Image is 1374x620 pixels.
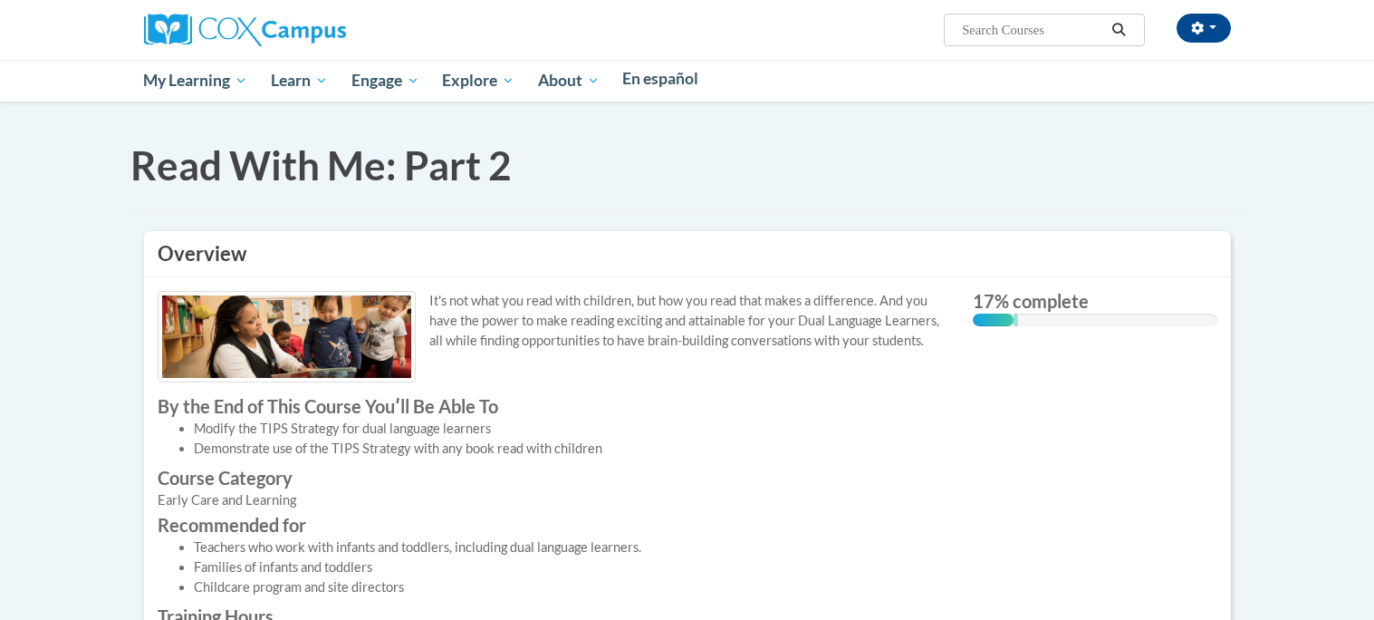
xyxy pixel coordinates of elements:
[259,60,340,102] a: Learn
[194,439,946,459] li: Demonstrate use of the TIPS Strategy with any book read with children
[1177,14,1231,43] button: Account Settings
[194,538,946,557] li: Teachers who work with infants and toddlers, including dual language learners.
[430,60,526,102] a: Explore
[158,291,416,383] img: Course logo image
[194,577,946,597] li: Childcare program and site directors
[973,291,1217,311] label: 17% complete
[117,60,1258,102] div: Main menu
[1110,24,1127,37] i: 
[158,468,946,488] label: Course Category
[340,60,431,102] a: Engage
[143,70,247,92] span: My Learning
[158,291,946,351] p: It's not what you read with children, but how you read that makes a difference. And you have the ...
[1014,314,1018,326] div: 0.001%
[158,490,946,510] div: Early Care and Learning
[130,141,512,189] span: Read With Me: Part 2
[538,70,600,92] span: About
[611,60,711,98] a: En español
[622,69,698,88] span: En español
[194,557,946,577] li: Families of infants and toddlers
[158,240,1217,268] h3: Overview
[442,70,514,92] span: Explore
[132,60,260,102] a: My Learning
[158,515,946,535] label: Recommended for
[271,70,328,92] span: Learn
[526,60,611,102] a: About
[144,14,346,46] img: Cox Campus
[1105,19,1132,41] button: Search
[960,19,1105,41] input: Search Courses
[351,70,419,92] span: Engage
[973,314,1014,326] div: 17% complete
[144,21,346,36] a: Cox Campus
[194,419,946,439] li: Modify the TIPS Strategy for dual language learners
[158,396,946,416] label: By the End of This Course Youʹll Be Able To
